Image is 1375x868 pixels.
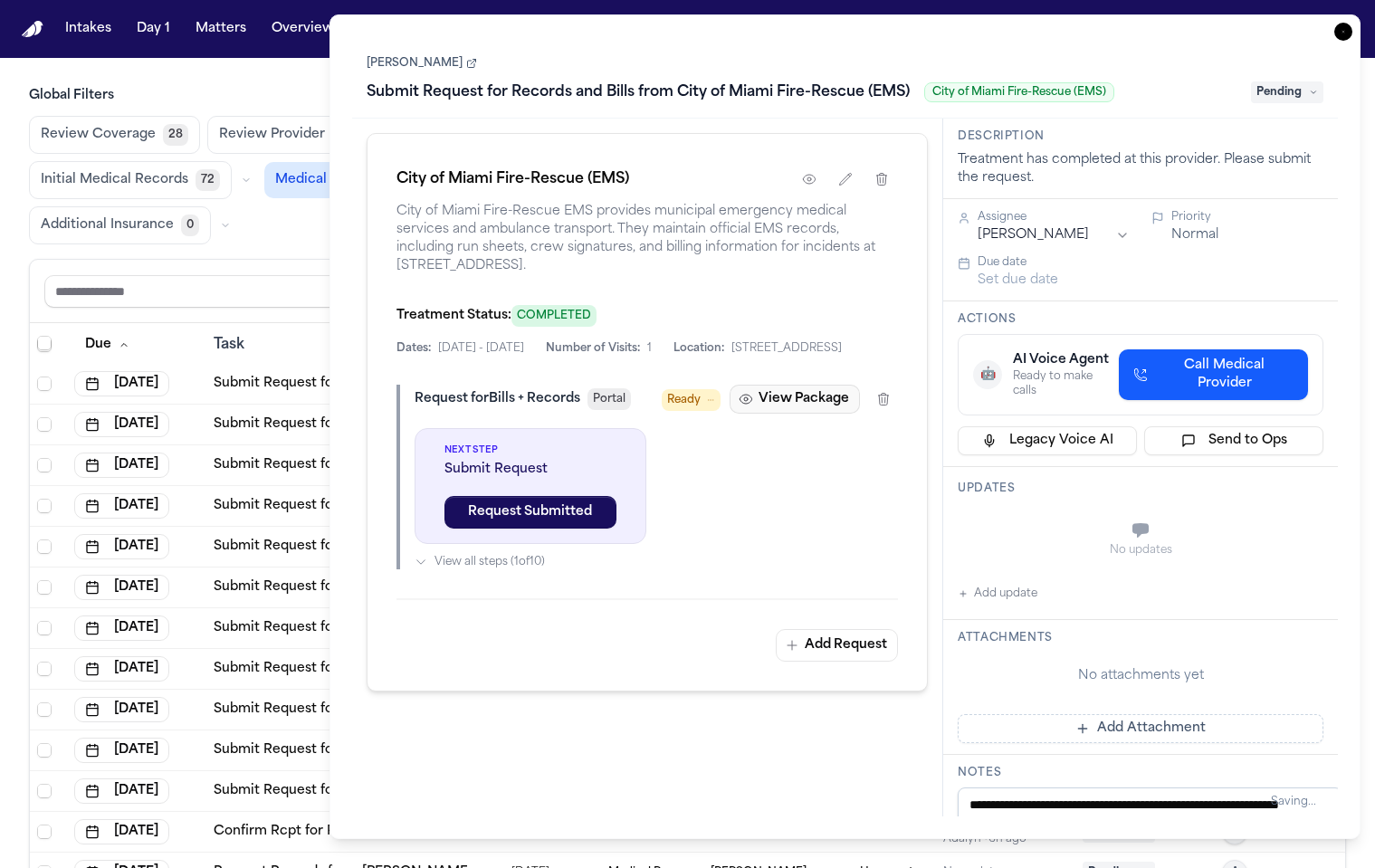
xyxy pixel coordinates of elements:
button: Due [74,329,140,361]
a: Submit Request for Records, Bills and [MEDICAL_DATA] from [GEOGRAPHIC_DATA] [GEOGRAPHIC_DATA] [214,782,899,800]
button: Set due date [978,272,1058,290]
span: Select row [37,458,52,472]
a: [PERSON_NAME] [367,56,477,71]
span: COMPLETED [511,305,597,327]
span: 72 [196,169,220,191]
a: Submit Request for Records and Bills from Quantum Pain and Orthopedic [214,415,687,434]
button: [DATE] [74,738,169,763]
div: Request for Bills + Records [415,390,580,408]
button: [DATE] [74,819,169,844]
span: 0 [181,215,199,236]
span: 🤖 [980,366,996,384]
span: 1 [647,341,652,356]
span: Pending [1251,81,1323,103]
span: Select row [37,580,52,595]
button: [DATE] [74,778,169,804]
span: 28 [163,124,188,146]
a: Home [22,21,43,38]
span: Select row [37,825,52,839]
button: Medical Records702 [264,162,434,198]
button: [DATE] [74,371,169,396]
a: Submit Request for Records and Bills from [PERSON_NAME][GEOGRAPHIC_DATA] [214,619,743,637]
span: Select row [37,621,52,635]
span: View all steps ( 1 of 10 ) [434,555,545,569]
span: Call Medical Provider [1155,357,1294,393]
div: Priority [1171,210,1323,224]
button: Firms [411,13,462,45]
button: Legacy Voice AI [958,426,1137,455]
button: Send to Ops [1144,426,1323,455]
div: No updates [958,543,1323,558]
button: Add Attachment [958,714,1323,743]
button: Tasks [352,13,400,45]
button: The Flock [473,13,550,45]
a: Submit Request for Records and Bills from [GEOGRAPHIC_DATA][PERSON_NAME] Victorville Urgent Care [214,741,897,759]
span: Dates: [396,341,431,356]
span: Select row [37,662,52,676]
span: Additional Insurance [41,216,174,234]
div: Ready to make calls [1013,369,1119,398]
a: Submit Request for Records and Bills from Quantum Pain and Orthopedics [214,375,693,393]
span: Number of Visits: [546,341,640,356]
button: Day 1 [129,13,177,45]
span: Review Provider [219,126,325,144]
h3: Attachments [958,631,1323,645]
span: Medical Records [275,171,384,189]
button: [DATE] [74,412,169,437]
button: [DATE] [74,575,169,600]
span: Ready [667,391,701,409]
h1: City of Miami Fire-Rescue (EMS) [396,168,629,190]
span: Saving... [1271,796,1316,807]
h3: Global Filters [29,87,1346,105]
button: [DATE] [74,534,169,559]
span: Select row [37,417,52,432]
a: Submit Request for Records and Bills from [GEOGRAPHIC_DATA][PERSON_NAME] – Emergency Room [214,538,873,556]
button: [DATE] [74,493,169,519]
span: City of Miami Fire-Rescue EMS provides municipal emergency medical services and ambulance transpo... [396,203,899,275]
span: Initial Medical Records [41,171,188,189]
button: Request Submitted [444,496,616,529]
span: Select row [37,784,52,798]
span: Select row [37,336,52,350]
div: AI Voice Agent [1013,351,1119,369]
span: Select row [37,377,52,391]
button: Intakes [58,13,119,45]
button: Normal [1171,226,1218,244]
h3: Updates [958,482,1323,496]
span: Submit Request [444,461,616,479]
div: No attachments yet [958,667,1323,685]
button: [DATE] [74,656,169,682]
div: Assignee [978,210,1130,224]
button: View Package [730,385,860,414]
span: Select row [37,743,52,758]
span: Location: [673,341,724,356]
button: Add Request [776,629,898,662]
button: Review Provider14 [207,116,367,154]
button: Portal [587,388,631,410]
h3: Actions [958,312,1323,327]
div: Treatment has completed at this provider. Please submit the request. [958,151,1323,187]
button: Add update [958,583,1037,605]
a: Overview [264,13,341,45]
button: Review Coverage28 [29,116,200,154]
span: Next Step [444,444,616,457]
img: Finch Logo [22,21,43,38]
div: Task [214,334,460,356]
a: Submit Request for Records, Bills and [MEDICAL_DATA] from [GEOGRAPHIC_DATA] [214,497,753,515]
span: [DATE] - [DATE] [438,341,524,356]
span: Select row [37,702,52,717]
a: Confirm Rcpt for Request for Records and Bills from [PERSON_NAME] Permanente [GEOGRAPHIC_DATA] – ... [214,823,1049,841]
span: Treatment Status: [396,309,511,322]
span: Select row [37,539,52,554]
button: Matters [188,13,253,45]
span: [STREET_ADDRESS] [731,341,842,356]
a: Submit Request for Records and Bills from The Hospitals of [GEOGRAPHIC_DATA] [214,578,740,596]
span: Review Coverage [41,126,156,144]
button: Initial Medical Records72 [29,161,232,199]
